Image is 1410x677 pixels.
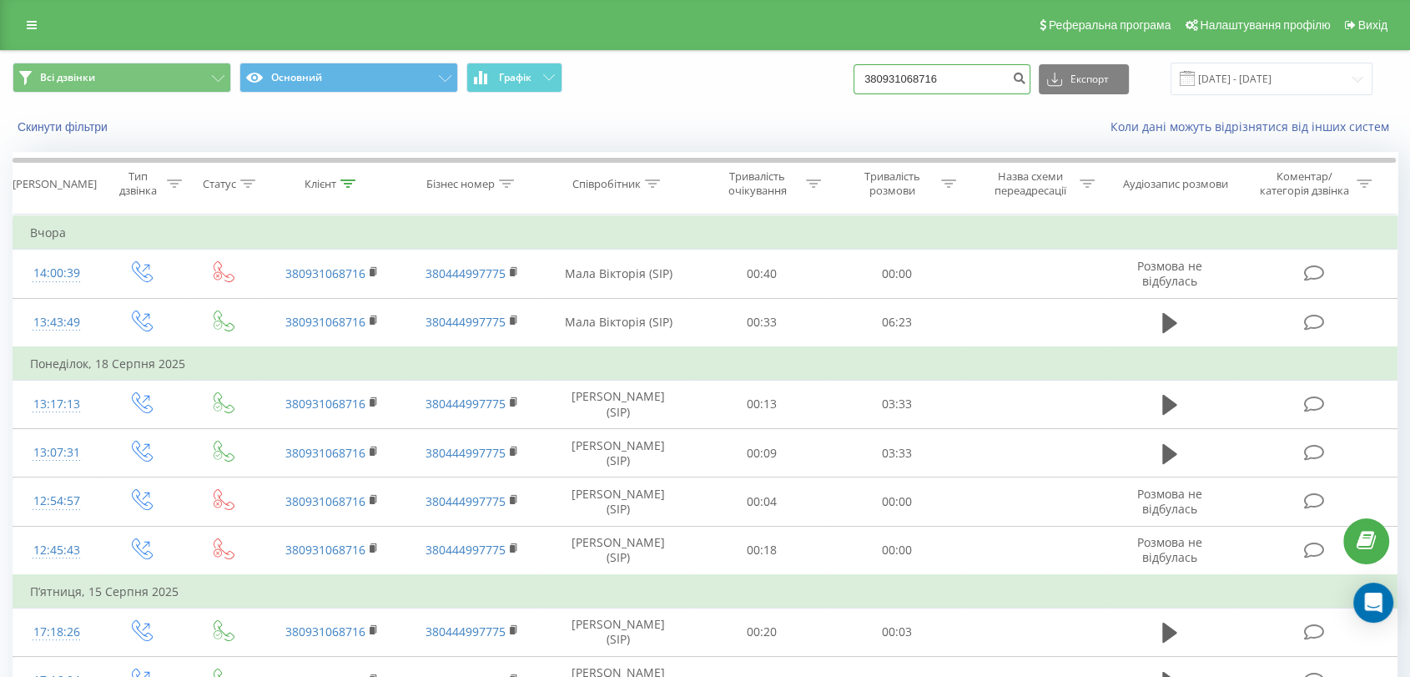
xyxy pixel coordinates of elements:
a: 380444997775 [426,624,506,639]
a: 380931068716 [285,542,365,558]
span: Розмова не відбулась [1137,486,1202,517]
a: 380931068716 [285,445,365,461]
td: 00:09 [694,429,829,477]
td: [PERSON_NAME] (SIP) [542,429,693,477]
div: Open Intercom Messenger [1353,583,1393,623]
button: Скинути фільтри [13,119,116,134]
td: [PERSON_NAME] (SIP) [542,477,693,526]
div: Клієнт [305,177,336,191]
a: 380444997775 [426,314,506,330]
span: Налаштування профілю [1200,18,1330,32]
div: Назва схеми переадресації [986,169,1075,198]
div: Тривалість розмови [848,169,937,198]
td: Мала Вікторія (SIP) [542,250,693,298]
a: 380931068716 [285,624,365,639]
td: П’ятниця, 15 Серпня 2025 [13,575,1397,609]
a: 380931068716 [285,396,365,412]
span: Розмова не відбулась [1137,258,1202,289]
button: Основний [239,63,458,93]
td: 00:04 [694,477,829,526]
a: 380931068716 [285,493,365,509]
td: 03:33 [829,380,964,428]
div: Співробітник [572,177,641,191]
td: 00:20 [694,608,829,656]
button: Графік [466,63,562,93]
td: 00:13 [694,380,829,428]
span: Вихід [1358,18,1387,32]
div: 17:18:26 [30,616,83,649]
div: Тривалість очікування [713,169,802,198]
div: Тип дзвінка [114,169,163,198]
td: 00:00 [829,526,964,575]
td: 00:03 [829,608,964,656]
span: Графік [499,72,531,83]
td: 06:23 [829,298,964,347]
a: 380444997775 [426,493,506,509]
a: 380931068716 [285,265,365,281]
div: 14:00:39 [30,257,83,290]
span: Всі дзвінки [40,71,95,84]
td: 00:00 [829,250,964,298]
span: Реферальна програма [1049,18,1171,32]
div: Статус [203,177,236,191]
button: Всі дзвінки [13,63,231,93]
div: 12:54:57 [30,485,83,518]
td: [PERSON_NAME] (SIP) [542,380,693,428]
div: Бізнес номер [426,177,495,191]
a: 380444997775 [426,445,506,461]
td: [PERSON_NAME] (SIP) [542,526,693,575]
div: 13:17:13 [30,388,83,421]
div: 13:43:49 [30,306,83,339]
div: 13:07:31 [30,437,83,469]
input: Пошук за номером [854,64,1030,94]
td: Вчора [13,216,1397,250]
td: 00:33 [694,298,829,347]
td: Мала Вікторія (SIP) [542,298,693,347]
div: Аудіозапис розмови [1123,177,1228,191]
td: [PERSON_NAME] (SIP) [542,608,693,656]
div: Коментар/категорія дзвінка [1255,169,1352,198]
div: 12:45:43 [30,534,83,567]
button: Експорт [1039,64,1129,94]
a: Коли дані можуть відрізнятися вiд інших систем [1110,119,1397,134]
td: Понеділок, 18 Серпня 2025 [13,347,1397,381]
a: 380444997775 [426,265,506,281]
a: 380444997775 [426,396,506,412]
a: 380931068716 [285,314,365,330]
td: 00:18 [694,526,829,575]
td: 03:33 [829,429,964,477]
td: 00:40 [694,250,829,298]
a: 380444997775 [426,542,506,558]
span: Розмова не відбулась [1137,534,1202,565]
td: 00:00 [829,477,964,526]
div: [PERSON_NAME] [13,177,97,191]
